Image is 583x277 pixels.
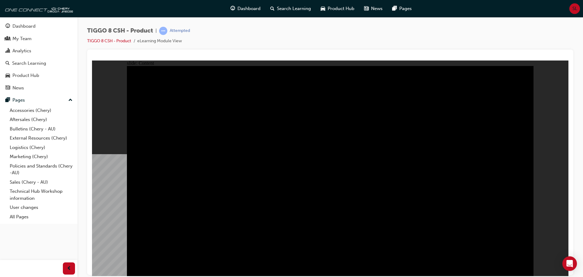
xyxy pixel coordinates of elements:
[5,73,10,78] span: car-icon
[159,27,167,35] span: learningRecordVerb_ATTEMPT-icon
[2,58,75,69] a: Search Learning
[2,70,75,81] a: Product Hub
[387,2,417,15] a: pages-iconPages
[237,5,261,12] span: Dashboard
[5,36,10,42] span: people-icon
[328,5,354,12] span: Product Hub
[5,85,10,91] span: news-icon
[7,143,75,152] a: Logistics (Chery)
[569,3,580,14] button: SL
[7,133,75,143] a: External Resources (Chery)
[5,61,10,66] span: search-icon
[7,212,75,222] a: All Pages
[5,24,10,29] span: guage-icon
[137,38,182,45] li: eLearning Module View
[371,5,383,12] span: News
[7,124,75,134] a: Bulletins (Chery - AU)
[5,48,10,54] span: chart-icon
[7,161,75,178] a: Policies and Standards (Chery -AU)
[2,95,75,106] button: Pages
[226,2,265,15] a: guage-iconDashboard
[392,5,397,12] span: pages-icon
[7,152,75,161] a: Marketing (Chery)
[2,21,75,32] a: Dashboard
[87,27,153,34] span: TIGGO 8 CSH - Product
[7,187,75,203] a: Technical Hub Workshop information
[87,38,131,43] a: TIGGO 8 CSH - Product
[12,97,25,104] div: Pages
[321,5,325,12] span: car-icon
[230,5,235,12] span: guage-icon
[155,27,157,34] span: |
[12,23,36,30] div: Dashboard
[67,265,71,272] span: prev-icon
[2,19,75,95] button: DashboardMy TeamAnalyticsSearch LearningProduct HubNews
[2,82,75,94] a: News
[270,5,274,12] span: search-icon
[399,5,412,12] span: Pages
[5,98,10,103] span: pages-icon
[7,178,75,187] a: Sales (Chery - AU)
[364,5,369,12] span: news-icon
[7,106,75,115] a: Accessories (Chery)
[265,2,316,15] a: search-iconSearch Learning
[3,2,73,15] img: oneconnect
[12,72,39,79] div: Product Hub
[572,5,577,12] span: SL
[170,28,190,34] div: Attempted
[12,47,31,54] div: Analytics
[12,60,46,67] div: Search Learning
[68,96,73,104] span: up-icon
[12,85,24,92] div: News
[277,5,311,12] span: Search Learning
[359,2,387,15] a: news-iconNews
[7,203,75,212] a: User changes
[2,45,75,57] a: Analytics
[562,256,577,271] div: Open Intercom Messenger
[316,2,359,15] a: car-iconProduct Hub
[7,115,75,124] a: Aftersales (Chery)
[12,35,32,42] div: My Team
[2,33,75,44] a: My Team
